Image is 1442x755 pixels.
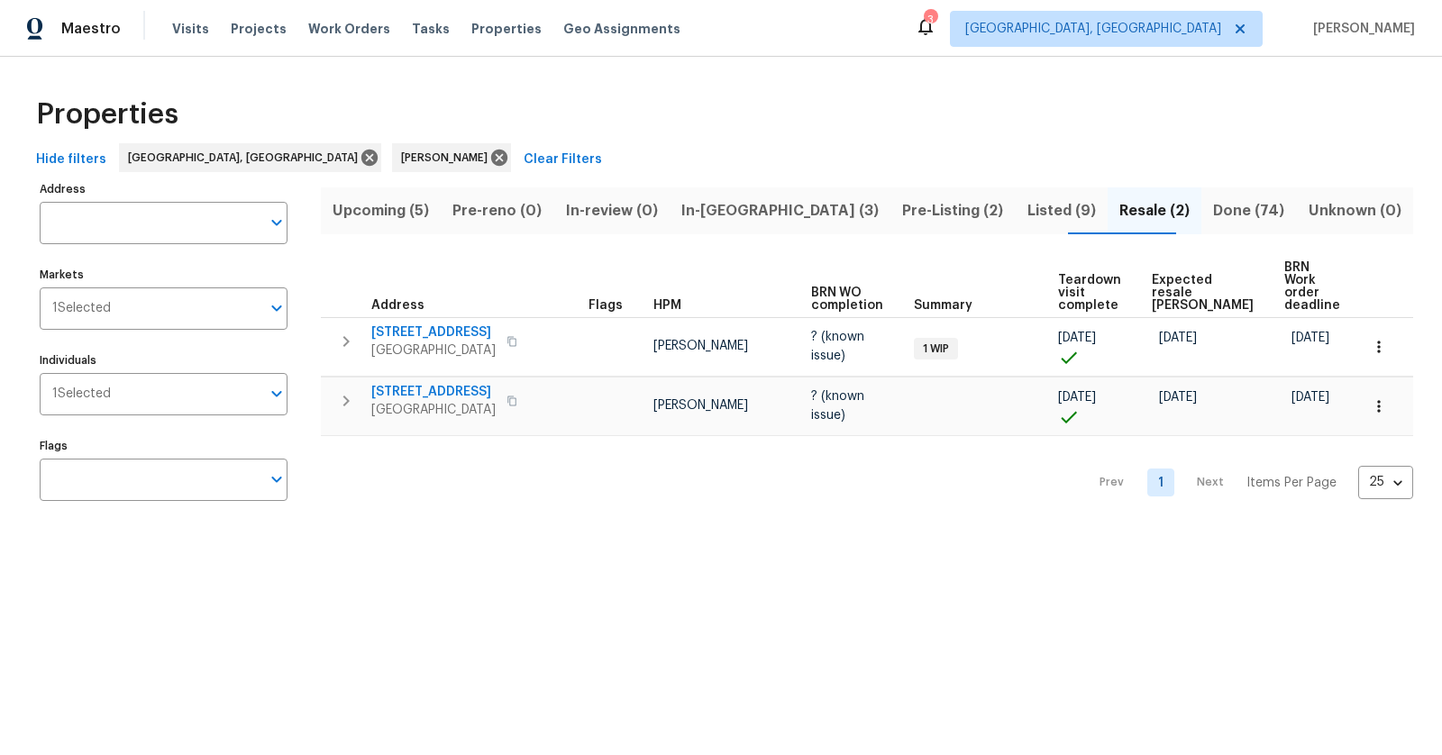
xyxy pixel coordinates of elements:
span: 1 Selected [52,301,111,316]
span: Maestro [61,20,121,38]
span: Work Orders [308,20,390,38]
span: Properties [471,20,542,38]
span: Properties [36,105,178,123]
button: Open [264,210,289,235]
span: [DATE] [1159,391,1197,404]
a: Goto page 1 [1147,468,1174,496]
span: [DATE] [1291,391,1329,404]
span: Geo Assignments [563,20,680,38]
span: [PERSON_NAME] [653,399,748,412]
button: Open [264,381,289,406]
span: In-review (0) [565,198,659,223]
span: [GEOGRAPHIC_DATA], [GEOGRAPHIC_DATA] [965,20,1221,38]
nav: Pagination Navigation [1082,447,1413,519]
span: [PERSON_NAME] [1306,20,1415,38]
span: Resale (2) [1118,198,1191,223]
span: Hide filters [36,149,106,171]
span: 1 Selected [52,387,111,402]
span: [PERSON_NAME] [401,149,495,167]
span: [STREET_ADDRESS] [371,383,496,401]
span: Unknown (0) [1308,198,1402,223]
div: 3 [924,11,936,29]
span: Upcoming (5) [332,198,430,223]
span: [STREET_ADDRESS] [371,323,496,341]
span: Pre-Listing (2) [901,198,1004,223]
span: BRN WO completion [811,287,883,312]
span: [DATE] [1291,332,1329,344]
span: Done (74) [1212,198,1285,223]
span: [GEOGRAPHIC_DATA] [371,401,496,419]
span: [PERSON_NAME] [653,340,748,352]
span: Tasks [412,23,450,35]
span: Teardown visit complete [1058,274,1121,312]
span: Clear Filters [524,149,602,171]
span: [DATE] [1058,332,1096,344]
span: BRN Work order deadline [1284,261,1340,312]
span: Address [371,299,424,312]
label: Flags [40,441,287,451]
div: 25 [1358,459,1413,505]
span: Expected resale [PERSON_NAME] [1152,274,1254,312]
button: Hide filters [29,143,114,177]
span: Summary [914,299,972,312]
span: In-[GEOGRAPHIC_DATA] (3) [680,198,880,223]
p: Items Per Page [1246,474,1337,492]
span: Projects [231,20,287,38]
span: [DATE] [1058,391,1096,404]
span: 1 WIP [916,341,956,357]
span: [GEOGRAPHIC_DATA], [GEOGRAPHIC_DATA] [128,149,365,167]
span: Listed (9) [1027,198,1097,223]
button: Open [264,467,289,492]
span: Pre-reno (0) [452,198,543,223]
span: [DATE] [1159,332,1197,344]
button: Clear Filters [516,143,609,177]
div: [GEOGRAPHIC_DATA], [GEOGRAPHIC_DATA] [119,143,381,172]
div: [PERSON_NAME] [392,143,511,172]
span: ? (known issue) [811,331,864,361]
button: Open [264,296,289,321]
span: Visits [172,20,209,38]
label: Markets [40,269,287,280]
span: [GEOGRAPHIC_DATA] [371,341,496,359]
span: HPM [653,299,681,312]
label: Address [40,184,287,195]
label: Individuals [40,355,287,366]
span: Flags [589,299,623,312]
span: ? (known issue) [811,390,864,421]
